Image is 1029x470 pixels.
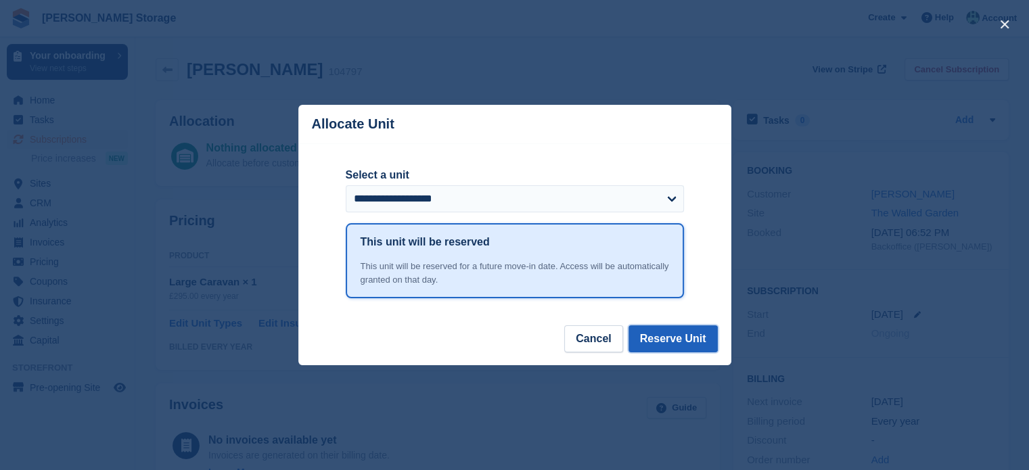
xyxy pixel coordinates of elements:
button: Cancel [564,325,622,352]
button: close [994,14,1015,35]
div: This unit will be reserved for a future move-in date. Access will be automatically granted on tha... [361,260,669,286]
p: Allocate Unit [312,116,394,132]
label: Select a unit [346,167,684,183]
button: Reserve Unit [628,325,718,352]
h1: This unit will be reserved [361,234,490,250]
